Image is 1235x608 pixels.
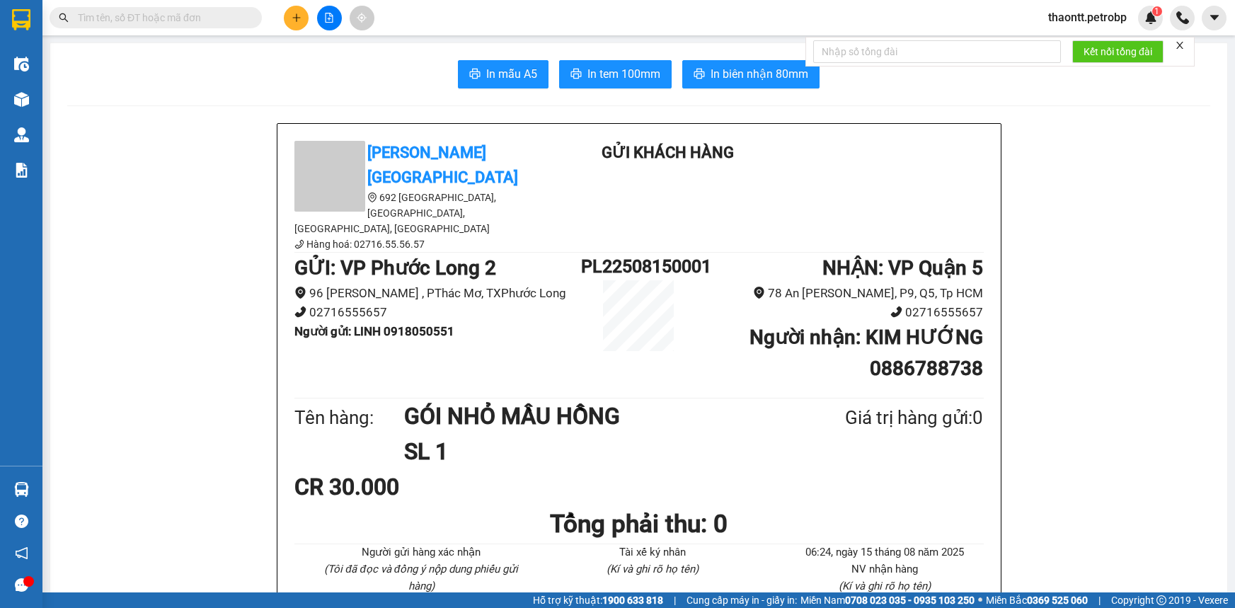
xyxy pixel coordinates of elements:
strong: 0708 023 035 - 0935 103 250 [845,595,975,606]
span: aim [357,13,367,23]
li: 692 [GEOGRAPHIC_DATA], [GEOGRAPHIC_DATA], [GEOGRAPHIC_DATA], [GEOGRAPHIC_DATA] [294,190,549,236]
span: phone [294,306,306,318]
i: (Tôi đã đọc và đồng ý nộp dung phiếu gửi hàng) [324,563,518,592]
img: warehouse-icon [14,127,29,142]
li: 78 An [PERSON_NAME], P9, Q5, Tp HCM [696,284,984,303]
span: environment [753,287,765,299]
span: 1 [1154,6,1159,16]
img: solution-icon [14,163,29,178]
span: printer [694,68,705,81]
h1: GÓI NHỎ MẦU HỒNG [404,398,776,434]
h1: SL 1 [404,434,776,469]
span: | [1098,592,1101,608]
img: warehouse-icon [14,57,29,71]
button: caret-down [1202,6,1227,30]
strong: 0369 525 060 [1027,595,1088,606]
img: logo-vxr [12,9,30,30]
span: | [674,592,676,608]
input: Tìm tên, số ĐT hoặc mã đơn [78,10,245,25]
b: Người nhận : KIM HƯỚNG 0886788738 [749,326,983,380]
span: Kết nối tổng đài [1084,44,1152,59]
span: phone [294,239,304,249]
b: NHẬN : VP Quận 5 [822,256,983,280]
strong: 1900 633 818 [602,595,663,606]
b: Gửi khách hàng [602,144,734,161]
button: plus [284,6,309,30]
span: caret-down [1208,11,1221,24]
input: Nhập số tổng đài [813,40,1061,63]
span: Hỗ trợ kỹ thuật: [533,592,663,608]
i: (Kí và ghi rõ họ tên) [607,563,699,575]
b: [PERSON_NAME][GEOGRAPHIC_DATA] [367,144,518,186]
span: environment [367,193,377,202]
sup: 1 [1152,6,1162,16]
h1: PL22508150001 [581,253,696,280]
span: copyright [1156,595,1166,605]
span: Miền Nam [800,592,975,608]
button: printerIn mẫu A5 [458,60,548,88]
div: Giá trị hàng gửi: 0 [776,403,983,432]
span: Cung cấp máy in - giấy in: [687,592,797,608]
span: environment [294,287,306,299]
li: 96 [PERSON_NAME] , PThác Mơ, TXPhước Long [294,284,582,303]
span: Miền Bắc [986,592,1088,608]
li: Tài xế ký nhân [554,544,752,561]
span: search [59,13,69,23]
div: CR 30.000 [294,469,522,505]
button: file-add [317,6,342,30]
button: printerIn biên nhận 80mm [682,60,820,88]
b: GỬI : VP Phước Long 2 [294,256,496,280]
span: thaontt.petrobp [1037,8,1138,26]
img: phone-icon [1176,11,1189,24]
span: In tem 100mm [587,65,660,83]
li: Hàng hoá: 02716.55.56.57 [294,236,549,252]
button: printerIn tem 100mm [559,60,672,88]
span: notification [15,546,28,560]
span: question-circle [15,515,28,528]
span: printer [570,68,582,81]
button: Kết nối tổng đài [1072,40,1164,63]
img: warehouse-icon [14,482,29,497]
span: file-add [324,13,334,23]
div: Tên hàng: [294,403,405,432]
li: 06:24, ngày 15 tháng 08 năm 2025 [786,544,983,561]
img: warehouse-icon [14,92,29,107]
button: aim [350,6,374,30]
i: (Kí và ghi rõ họ tên) [839,580,931,592]
li: 02716555657 [696,303,984,322]
span: ⚪️ [978,597,982,603]
li: NV nhận hàng [786,561,983,578]
span: printer [469,68,481,81]
b: Người gửi : LINH 0918050551 [294,324,454,338]
span: In mẫu A5 [486,65,537,83]
span: message [15,578,28,592]
span: plus [292,13,301,23]
span: close [1175,40,1185,50]
img: icon-new-feature [1144,11,1157,24]
span: phone [890,306,902,318]
h1: Tổng phải thu: 0 [294,505,984,544]
li: Người gửi hàng xác nhận [323,544,520,561]
li: 02716555657 [294,303,582,322]
span: In biên nhận 80mm [711,65,808,83]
